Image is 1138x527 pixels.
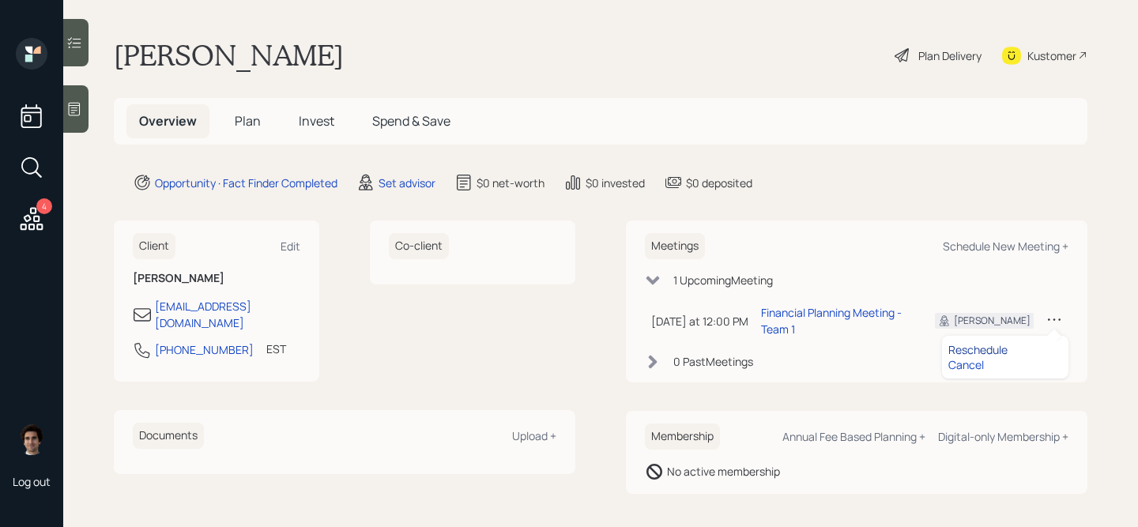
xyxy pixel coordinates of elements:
[1027,47,1076,64] div: Kustomer
[389,233,449,259] h6: Co-client
[645,233,705,259] h6: Meetings
[918,47,982,64] div: Plan Delivery
[673,353,753,370] div: 0 Past Meeting s
[266,341,286,357] div: EST
[379,175,435,191] div: Set advisor
[512,428,556,443] div: Upload +
[948,357,1062,372] div: Cancel
[948,342,1062,357] div: Reschedule
[155,298,300,331] div: [EMAIL_ADDRESS][DOMAIN_NAME]
[16,423,47,455] img: harrison-schaefer-headshot-2.png
[155,175,337,191] div: Opportunity · Fact Finder Completed
[686,175,752,191] div: $0 deposited
[372,112,450,130] span: Spend & Save
[133,272,300,285] h6: [PERSON_NAME]
[782,429,925,444] div: Annual Fee Based Planning +
[645,423,720,450] h6: Membership
[761,304,910,337] div: Financial Planning Meeting - Team 1
[114,38,344,73] h1: [PERSON_NAME]
[667,463,780,480] div: No active membership
[36,198,52,214] div: 4
[673,272,773,288] div: 1 Upcoming Meeting
[477,175,545,191] div: $0 net-worth
[133,423,204,449] h6: Documents
[586,175,645,191] div: $0 invested
[651,313,748,329] div: [DATE] at 12:00 PM
[133,233,175,259] h6: Client
[954,314,1031,328] div: [PERSON_NAME]
[938,429,1068,444] div: Digital-only Membership +
[155,341,254,358] div: [PHONE_NUMBER]
[299,112,334,130] span: Invest
[281,239,300,254] div: Edit
[943,239,1068,254] div: Schedule New Meeting +
[139,112,197,130] span: Overview
[13,474,51,489] div: Log out
[235,112,261,130] span: Plan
